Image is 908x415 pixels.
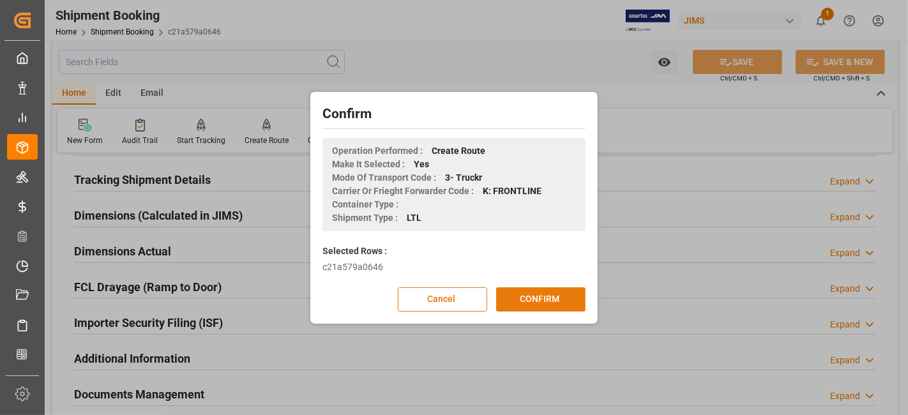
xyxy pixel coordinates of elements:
[332,144,423,158] span: Operation Performed :
[322,104,586,124] h2: Confirm
[483,185,541,198] span: K: FRONTLINE
[432,144,485,158] span: Create Route
[322,245,387,258] label: Selected Rows :
[322,260,586,274] div: c21a579a0646
[332,211,398,225] span: Shipment Type :
[332,185,474,198] span: Carrier Or Frieght Forwarder Code :
[398,287,487,312] button: Cancel
[332,158,405,171] span: Make It Selected :
[445,171,482,185] span: 3- Truckr
[496,287,586,312] button: CONFIRM
[332,198,398,211] span: Container Type :
[332,171,436,185] span: Mode Of Transport Code :
[407,211,421,225] span: LTL
[414,158,429,171] span: Yes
